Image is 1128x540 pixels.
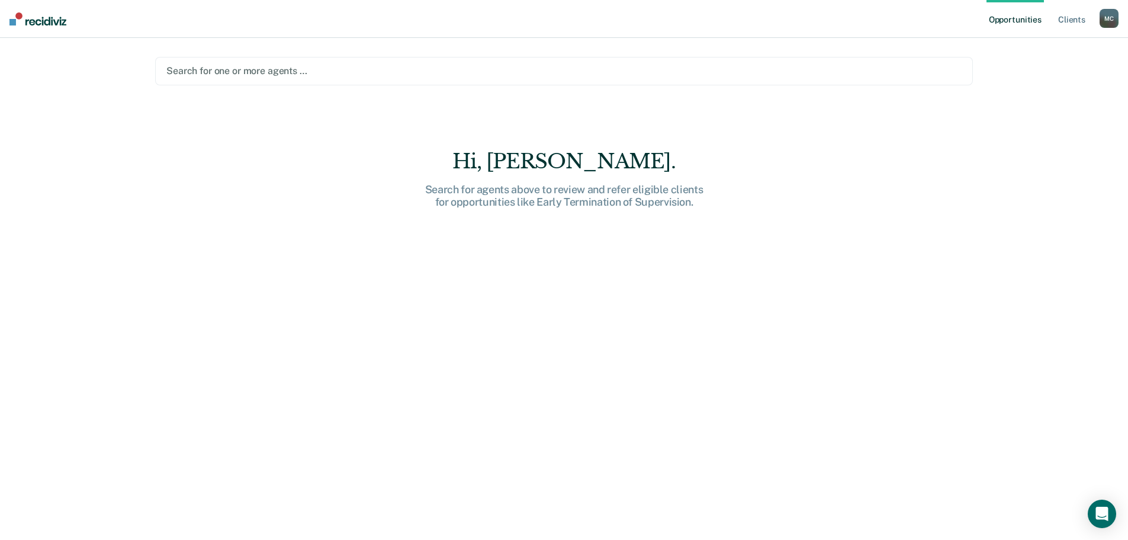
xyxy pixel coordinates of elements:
img: Recidiviz [9,12,66,25]
button: MC [1100,9,1119,28]
div: Hi, [PERSON_NAME]. [375,149,754,174]
div: M C [1100,9,1119,28]
div: Search for agents above to review and refer eligible clients for opportunities like Early Termina... [375,183,754,209]
div: Open Intercom Messenger [1088,500,1116,528]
